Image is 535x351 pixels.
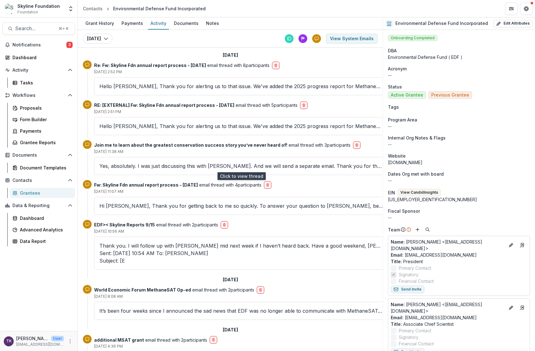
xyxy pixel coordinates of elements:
strong: Re: Fw: Skyline Fdn annual report process - [DATE] [94,63,206,68]
h2: Environmental Defense Fund Incorporated [395,21,488,26]
img: Skyline Foundation [5,4,15,14]
span: Primary Contact [399,265,431,271]
a: Payments [119,17,146,30]
a: Advanced Analytics [10,225,75,235]
span: Financial Contact [399,340,434,347]
a: Dashboard [10,213,75,223]
div: Takeshi Kaji [6,339,12,343]
a: Payments [10,126,75,136]
button: delete-button [272,62,279,69]
div: Environmental Defense Fund Incorporated [113,5,206,12]
span: Search... [15,26,55,31]
span: Name : [391,302,405,307]
span: Signatory [399,334,418,340]
div: Documents [171,19,201,28]
a: Name: [PERSON_NAME] <[EMAIL_ADDRESS][DOMAIN_NAME]> [391,301,505,314]
button: [DATE] [83,34,112,44]
a: Go to contact [517,303,527,313]
button: delete-button [221,221,228,229]
span: Title : [391,321,402,327]
button: Open entity switcher [66,2,75,15]
button: Partners [505,2,518,15]
p: email thread with 3 participants [94,142,351,148]
strong: RE: [EXTERNAL] Fw: Skyline Fdn annual report process - [DATE] [94,102,234,108]
a: Documents [171,17,201,30]
button: delete-button [300,102,308,109]
strong: EDF>< Skyline Reports 9/15 [94,222,155,227]
p: Hello [PERSON_NAME], Thank you for alerting us to that issue. We've added the 2025 progress repor... [99,83,384,90]
span: 3 [66,42,73,48]
button: Open Workflows [2,90,75,100]
div: Proposals [20,105,70,111]
a: Tasks [10,78,75,88]
div: Payments [20,128,70,134]
div: Notes [203,19,222,28]
button: Open Data & Reporting [2,201,75,211]
button: delete-button [210,336,217,344]
span: Status [388,83,402,90]
div: Grantees [20,190,70,196]
button: Edit Attributes [493,20,533,27]
p: email thread with 5 participants [94,102,298,108]
p: [DATE] 2:51 PM [94,109,389,115]
a: Activity [148,17,169,30]
p: -- [388,177,530,184]
a: Data Report [10,236,75,246]
span: Active Grantee [391,92,423,98]
span: Program Area [388,116,417,123]
a: Proposals [10,103,75,113]
button: Notifications3 [2,40,75,50]
a: Grantee Reports [10,137,75,148]
div: Environmental Defense Fund ( EDF ) [388,54,530,60]
p: -- [388,123,530,130]
span: Email: [391,315,404,320]
a: Email: [EMAIL_ADDRESS][DOMAIN_NAME] [391,314,477,321]
p: EIN [388,189,395,196]
span: Onboarding Completed [388,35,437,41]
span: Documents [12,153,65,158]
div: Contacts [83,5,103,12]
p: [DATE] 10:56 AM [94,229,389,234]
span: Activity [12,68,65,73]
nav: breadcrumb [80,4,208,13]
strong: additional MSAT grant [94,337,144,343]
a: Form Builder [10,114,75,125]
p: [DATE] 11:38 AM [94,149,389,154]
span: Name : [391,239,405,244]
a: [DOMAIN_NAME] [388,160,423,165]
span: Fiscal Sponsor [388,208,420,214]
span: Financial Contact [399,278,434,284]
p: -- [388,141,530,148]
span: Dates Org met with board [388,171,444,177]
div: Dashboard [12,54,70,61]
div: Tasks [20,79,70,86]
div: Skyline Foundation [17,3,60,9]
p: Thank you. I will follow up with [PERSON_NAME] mid next week if I haven’t heard back. Have a good... [99,242,384,264]
p: [PERSON_NAME] [16,335,49,342]
div: Dashboard [20,215,70,221]
p: [EMAIL_ADDRESS][DOMAIN_NAME] [16,342,64,347]
a: Contacts [80,4,105,13]
div: Document Templates [20,164,70,171]
div: Payments [119,19,146,28]
div: Subject: [E [99,257,384,264]
span: Internal Org Notes & Flags [388,135,446,141]
button: Edit [507,241,515,249]
p: [DATE] 4:36 PM [94,344,380,349]
span: Contacts [12,178,65,183]
p: email thread with 4 participants [94,182,261,188]
strong: Join me to learn about the greatest conservation success story you’ve never heard of! [94,142,287,148]
span: Acronym [388,65,407,72]
a: Name: [PERSON_NAME] <[EMAIL_ADDRESS][DOMAIN_NAME]> [391,239,505,252]
span: Previous Grantee [431,92,469,98]
button: View System Emails [326,34,378,44]
p: [DATE] 2:52 PM [94,69,389,75]
p: email thread with 2 participants [94,337,207,343]
p: [PERSON_NAME] <[EMAIL_ADDRESS][DOMAIN_NAME]> [391,239,505,252]
a: Dashboard [2,52,75,63]
div: ⌘ + K [57,25,70,32]
a: Grantees [10,188,75,198]
button: delete-button [264,181,271,189]
strong: World Economic Forum MethaneSAT Op-ed [94,287,191,292]
a: Grant History [83,17,117,30]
